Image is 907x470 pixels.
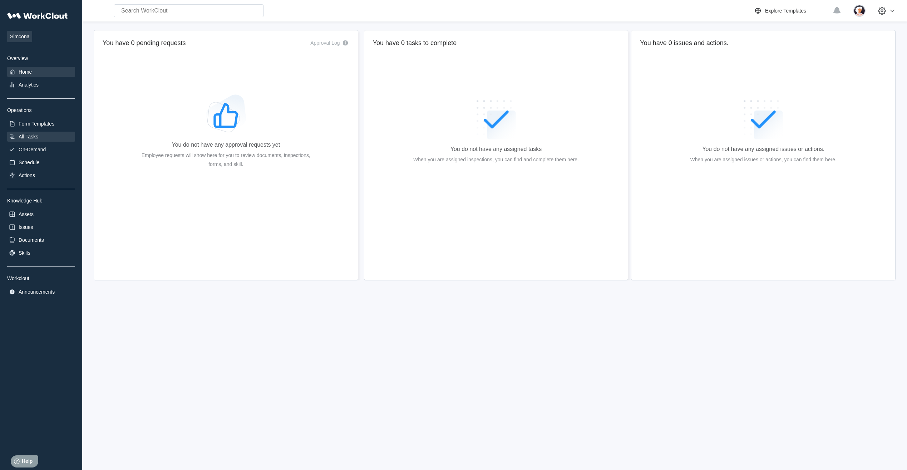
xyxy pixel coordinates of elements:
[7,235,75,245] a: Documents
[690,155,836,164] div: When you are assigned issues or actions, you can find them here.
[19,160,39,165] div: Schedule
[413,155,579,164] div: When you are assigned inspections, you can find and complete them here.
[7,209,75,219] a: Assets
[310,40,340,46] div: Approval Log
[765,8,806,14] div: Explore Templates
[19,121,54,127] div: Form Templates
[7,145,75,155] a: On-Demand
[19,134,38,139] div: All Tasks
[754,6,829,15] a: Explore Templates
[373,39,620,47] h2: You have 0 tasks to complete
[7,80,75,90] a: Analytics
[7,31,32,42] span: Simcona
[7,275,75,281] div: Workclout
[172,142,280,148] div: You do not have any approval requests yet
[19,237,44,243] div: Documents
[7,107,75,113] div: Operations
[19,172,35,178] div: Actions
[7,157,75,167] a: Schedule
[7,55,75,61] div: Overview
[19,82,39,88] div: Analytics
[7,67,75,77] a: Home
[19,250,30,256] div: Skills
[640,39,887,47] h2: You have 0 issues and actions.
[19,289,55,295] div: Announcements
[7,132,75,142] a: All Tasks
[19,69,32,75] div: Home
[853,5,866,17] img: user-4.png
[7,198,75,204] div: Knowledge Hub
[137,151,315,169] div: Employee requests will show here for you to review documents, inspections, forms, and skill.
[103,39,186,47] h2: You have 0 pending requests
[7,287,75,297] a: Announcements
[7,119,75,129] a: Form Templates
[7,170,75,180] a: Actions
[7,222,75,232] a: Issues
[702,146,824,152] div: You do not have any assigned issues or actions.
[19,147,46,152] div: On-Demand
[19,211,34,217] div: Assets
[19,224,33,230] div: Issues
[7,248,75,258] a: Skills
[450,146,542,152] div: You do not have any assigned tasks
[114,4,264,17] input: Search WorkClout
